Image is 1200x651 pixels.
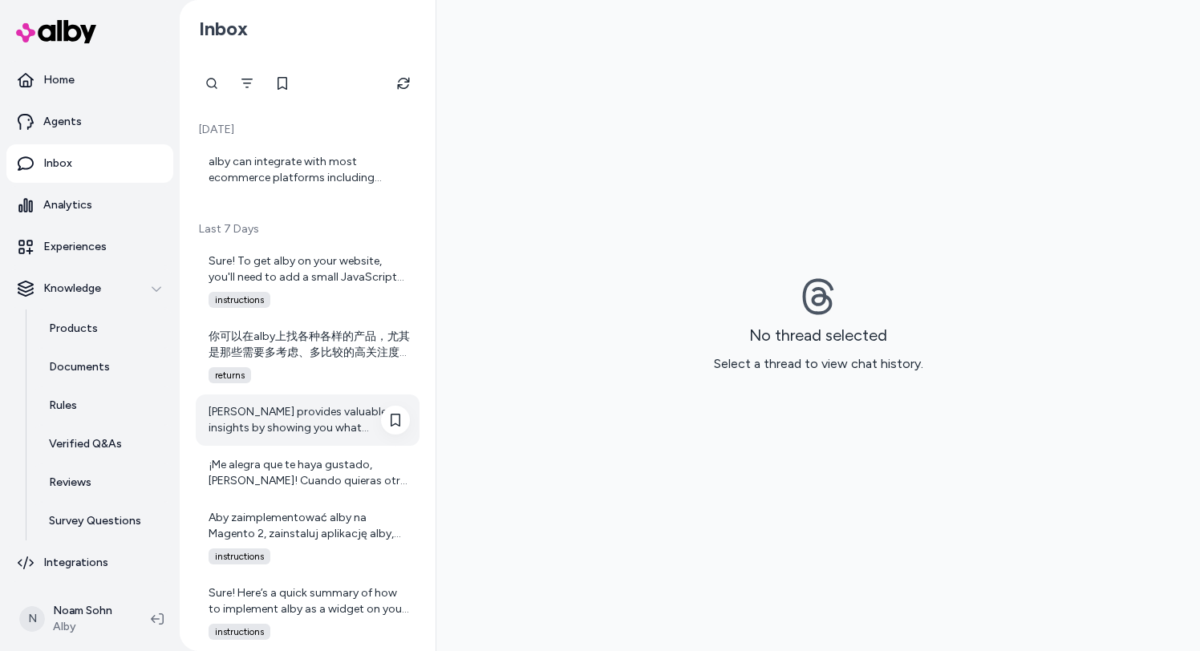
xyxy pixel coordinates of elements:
[33,425,173,463] a: Verified Q&As
[53,619,112,635] span: Alby
[43,156,72,172] p: Inbox
[209,457,410,489] div: ¡Me alegra que te haya gustado, [PERSON_NAME]! Cuando quieras otra historia o cualquier otra cosa...
[6,61,173,99] a: Home
[49,436,122,452] p: Verified Q&As
[209,154,410,186] div: alby can integrate with most ecommerce platforms including custom platforms. So yes, it can work ...
[196,447,420,499] a: ¡Me alegra que te haya gustado, [PERSON_NAME]! Cuando quieras otra historia o cualquier otra cosa...
[43,239,107,255] p: Experiences
[196,122,420,138] p: [DATE]
[33,463,173,502] a: Reviews
[196,319,420,393] a: 你可以在alby上找各种各样的产品，尤其是那些需要多考虑、多比较的高关注度产品。比如： - 电子产品：手机、电脑、家电等 - 运动户外装备：自行车、露营装备等 - 护肤美容产品：适合不同肤质的护...
[6,144,173,183] a: Inbox
[16,20,96,43] img: alby Logo
[196,244,420,317] a: Sure! To get alby on your website, you'll need to add a small JavaScript snippet to your site's c...
[196,500,420,574] a: Aby zaimplementować alby na Magento 2, zainstaluj aplikację alby, połącz katalog produktów z pane...
[209,624,270,640] span: instructions
[6,103,173,141] a: Agents
[49,321,98,337] p: Products
[43,555,108,571] p: Integrations
[196,221,420,237] p: Last 7 Days
[209,367,251,383] span: returns
[749,325,887,345] h3: No thread selected
[209,404,410,436] div: [PERSON_NAME] provides valuable insights by showing you what questions your customers are asking....
[33,348,173,386] a: Documents
[209,292,270,308] span: instructions
[43,281,101,297] p: Knowledge
[49,513,141,529] p: Survey Questions
[231,67,263,99] button: Filter
[209,548,270,564] span: instructions
[33,502,173,540] a: Survey Questions
[43,72,75,88] p: Home
[53,603,112,619] p: Noam Sohn
[196,576,420,649] a: Sure! Here’s a quick summary of how to implement alby as a widget on your Magento 2 product pages...
[209,329,410,361] div: 你可以在alby上找各种各样的产品，尤其是那些需要多考虑、多比较的高关注度产品。比如： - 电子产品：手机、电脑、家电等 - 运动户外装备：自行车、露营装备等 - 护肤美容产品：适合不同肤质的护...
[33,386,173,425] a: Rules
[209,510,410,542] div: Aby zaimplementować alby na Magento 2, zainstaluj aplikację alby, połącz katalog produktów z pane...
[6,544,173,582] a: Integrations
[196,144,420,196] a: alby can integrate with most ecommerce platforms including custom platforms. So yes, it can work ...
[49,398,77,414] p: Rules
[209,253,410,285] div: Sure! To get alby on your website, you'll need to add a small JavaScript snippet to your site's c...
[196,394,420,446] a: [PERSON_NAME] provides valuable insights by showing you what questions your customers are asking....
[6,186,173,224] a: Analytics
[209,585,410,617] div: Sure! Here’s a quick summary of how to implement alby as a widget on your Magento 2 product pages...
[49,475,91,491] p: Reviews
[19,606,45,632] span: N
[6,269,173,308] button: Knowledge
[387,67,420,99] button: Refresh
[43,197,92,213] p: Analytics
[43,114,82,130] p: Agents
[49,359,110,375] p: Documents
[714,354,923,374] p: Select a thread to view chat history.
[10,593,138,645] button: NNoam SohnAlby
[6,228,173,266] a: Experiences
[199,17,248,41] h2: Inbox
[33,309,173,348] a: Products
